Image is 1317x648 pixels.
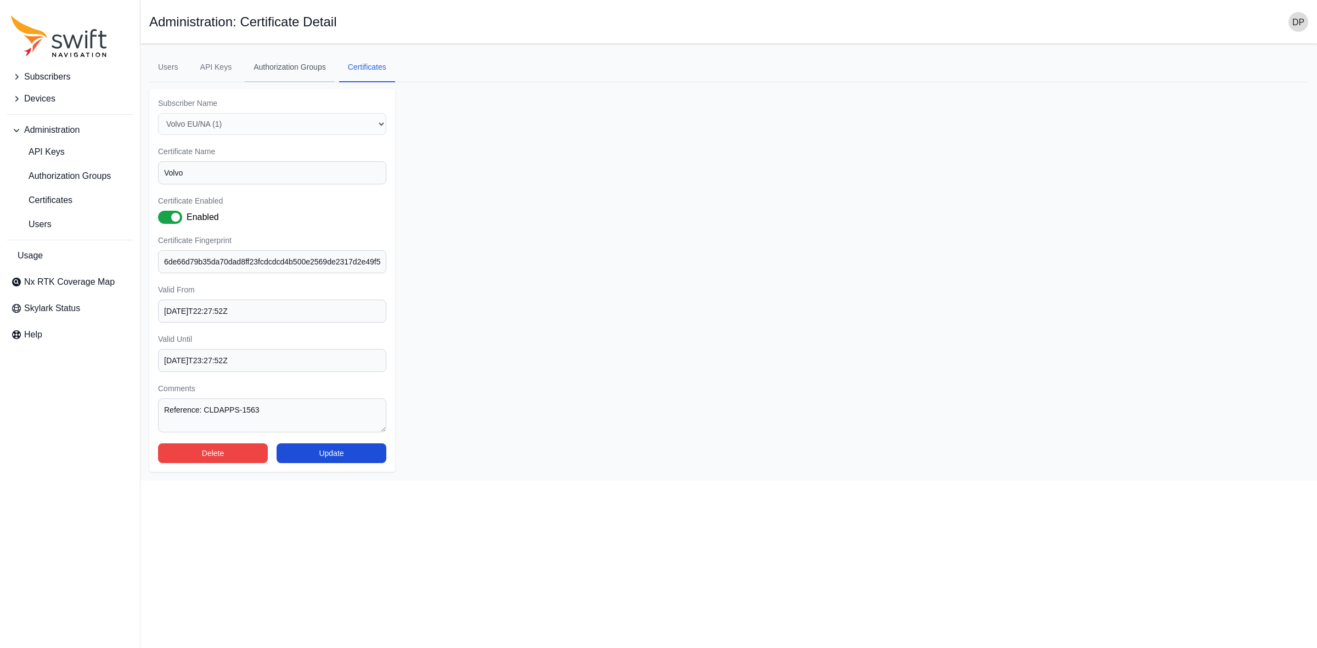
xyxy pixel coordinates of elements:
[1288,12,1308,32] img: user photo
[339,53,395,82] a: Certificates
[187,211,219,224] span: Enabled
[7,297,133,319] a: Skylark Status
[24,302,80,315] span: Skylark Status
[7,88,133,110] button: Devices
[7,66,133,88] button: Subscribers
[24,275,115,289] span: Nx RTK Coverage Map
[11,194,72,207] span: Certificates
[245,53,335,82] a: Authorization Groups
[7,189,133,211] a: Certificates
[158,383,386,394] label: Comments
[7,271,133,293] a: Nx RTK Coverage Map
[158,195,386,206] label: Certificate Enabled
[149,53,187,82] a: Users
[149,15,336,29] h1: Administration: Certificate Detail
[158,98,386,109] label: Subscriber Name
[277,443,386,463] button: Update
[192,53,241,82] a: API Keys
[158,284,386,295] label: Valid From
[11,145,65,159] span: API Keys
[158,443,268,463] button: Delete
[24,92,55,105] span: Devices
[18,249,43,262] span: Usage
[158,161,386,184] input: example-subscriber
[158,334,386,345] label: Valid Until
[7,245,133,267] a: Usage
[7,213,133,235] a: Users
[24,123,80,137] span: Administration
[158,398,386,432] textarea: Reference: CLDAPPS-1563
[158,113,386,135] select: Subscriber
[11,218,52,231] span: Users
[7,141,133,163] a: API Keys
[7,119,133,141] button: Administration
[7,165,133,187] a: Authorization Groups
[11,170,111,183] span: Authorization Groups
[24,328,42,341] span: Help
[158,146,386,157] label: Certificate Name
[158,235,386,246] label: Certificate Fingerprint
[7,324,133,346] a: Help
[24,70,70,83] span: Subscribers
